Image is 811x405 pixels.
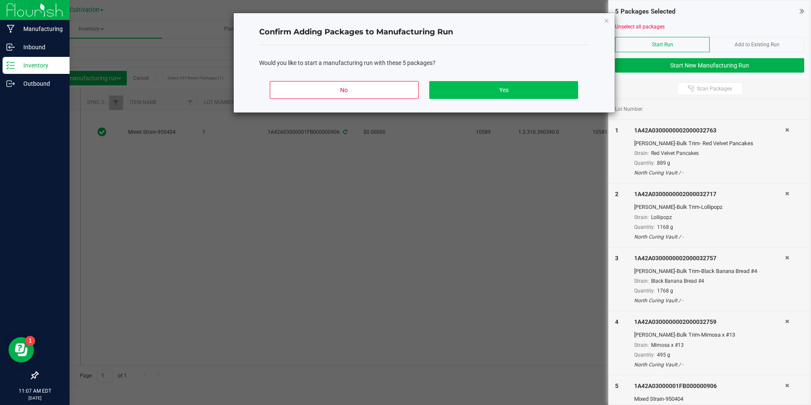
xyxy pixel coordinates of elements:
[429,81,578,99] button: Yes
[604,15,610,25] button: Close
[270,81,418,99] button: No
[8,337,34,363] iframe: Resource center
[259,59,589,67] div: Would you like to start a manufacturing run with these 5 packages?
[259,27,589,38] h4: Confirm Adding Packages to Manufacturing Run
[25,336,35,346] iframe: Resource center unread badge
